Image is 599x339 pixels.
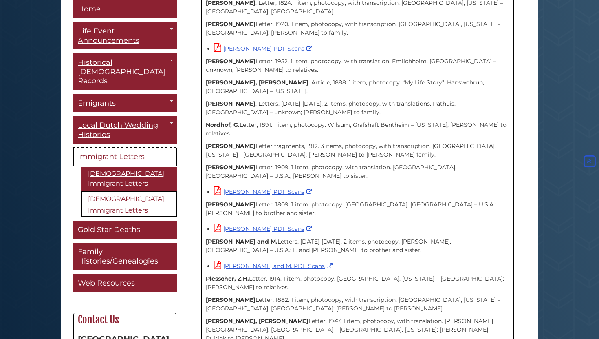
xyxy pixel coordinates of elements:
[78,27,139,45] span: Life Event Announcements
[206,79,308,86] strong: [PERSON_NAME], [PERSON_NAME]
[78,153,145,162] span: Immigrant Letters
[78,4,101,13] span: Home
[206,201,255,208] strong: [PERSON_NAME]
[81,167,177,191] a: [DEMOGRAPHIC_DATA] Immigrant Letters
[206,100,509,117] p: . Letters, [DATE]-[DATE]. 2 items, photocopy, with translations, Pathuis, [GEOGRAPHIC_DATA] – unk...
[206,58,255,65] strong: [PERSON_NAME]
[206,317,308,325] strong: [PERSON_NAME], [PERSON_NAME]
[214,188,314,195] a: [PERSON_NAME] PDF Scans
[78,99,116,108] span: Emigrants
[73,94,177,113] a: Emigrants
[73,275,177,293] a: Web Resources
[78,58,166,86] span: Historical [DEMOGRAPHIC_DATA] Records
[73,117,177,144] a: Local Dutch Wedding Histories
[73,243,177,270] a: Family Histories/Genealogies
[206,296,255,304] strong: [PERSON_NAME]
[206,142,509,159] p: Letter fragments, 1912. 3 items, photocopy, with transcription. [GEOGRAPHIC_DATA], [US_STATE] - [...
[78,225,140,234] span: Gold Star Deaths
[206,275,509,292] p: Letter, 1914. 1 item, photocopy. [GEOGRAPHIC_DATA], [US_STATE] – [GEOGRAPHIC_DATA]; [PERSON_NAME]...
[206,100,255,107] strong: [PERSON_NAME]
[206,164,255,171] strong: [PERSON_NAME]
[73,148,177,166] a: Immigrant Letters
[206,200,509,217] p: Letter, 1809. 1 item, photocopy. [GEOGRAPHIC_DATA], [GEOGRAPHIC_DATA] – U.S.A.; [PERSON_NAME] to ...
[214,45,314,52] a: [PERSON_NAME] PDF Scans
[206,275,249,282] strong: Plesscher, Z.H.
[206,163,509,180] p: Letter, 1909. 1 item, photocopy, with translation. [GEOGRAPHIC_DATA], [GEOGRAPHIC_DATA] – U.S.A.;...
[206,20,509,37] p: Letter, 1920. 1 item, photocopy, with transcription. [GEOGRAPHIC_DATA], [US_STATE] – [GEOGRAPHIC_...
[73,54,177,91] a: Historical [DEMOGRAPHIC_DATA] Records
[78,121,158,140] span: Local Dutch Wedding Histories
[78,248,158,266] span: Family Histories/Genealogies
[206,296,509,313] p: Letter, 1882. 1 item, photocopy, with transcription. [GEOGRAPHIC_DATA], [US_STATE] – [GEOGRAPHIC_...
[73,22,177,50] a: Life Event Announcements
[206,121,509,138] p: Letter, 1891. 1 item, photocopy. Wilsum, Grafshaft Bentheim – [US_STATE]; [PERSON_NAME] to relati...
[73,221,177,239] a: Gold Star Deaths
[206,78,509,95] p: . Article, 1888. 1 item, photocopy. “My Life Story”. Hanswehrun, [GEOGRAPHIC_DATA] – [US_STATE].
[582,158,597,165] a: Back to Top
[78,279,135,288] span: Web Resources
[214,225,314,233] a: [PERSON_NAME] PDF Scans
[206,238,277,245] strong: [PERSON_NAME] and M.
[214,262,335,270] a: [PERSON_NAME] and M. PDF Scans
[206,20,255,28] strong: [PERSON_NAME]
[206,121,240,129] strong: Nordhof, G.
[206,57,509,74] p: Letter, 1952. 1 item, photocopy, with translation. Emlichheim, [GEOGRAPHIC_DATA] – unknown; [PERS...
[81,191,177,217] a: [DEMOGRAPHIC_DATA] Immigrant Letters
[206,237,509,255] p: Letters, [DATE]-[DATE]. 2 items, photocopy. [PERSON_NAME], [GEOGRAPHIC_DATA] – U.S.A.; L. and [PE...
[206,142,255,150] strong: [PERSON_NAME]
[74,313,176,326] h2: Contact Us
